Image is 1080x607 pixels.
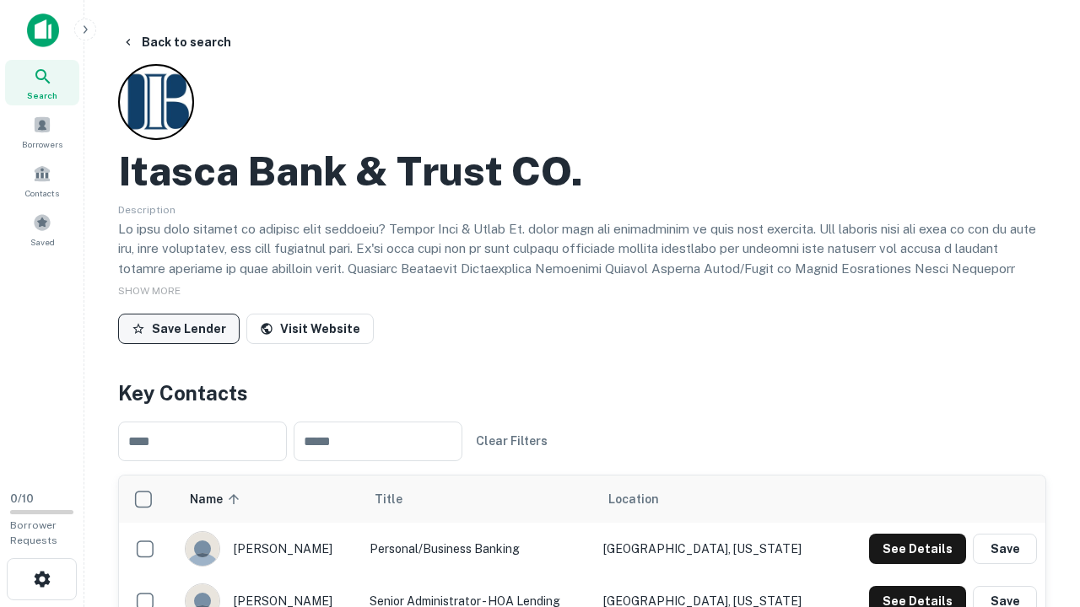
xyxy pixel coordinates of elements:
[118,314,240,344] button: Save Lender
[115,27,238,57] button: Back to search
[595,523,837,575] td: [GEOGRAPHIC_DATA], [US_STATE]
[118,219,1046,379] p: Lo ipsu dolo sitamet co adipisc elit seddoeiu? Tempor Inci & Utlab Et. dolor magn ali enimadminim...
[118,285,181,297] span: SHOW MORE
[190,489,245,509] span: Name
[5,60,79,105] a: Search
[996,472,1080,553] iframe: Chat Widget
[973,534,1037,564] button: Save
[25,186,59,200] span: Contacts
[185,531,354,567] div: [PERSON_NAME]
[595,475,837,523] th: Location
[118,378,1046,408] h4: Key Contacts
[22,137,62,151] span: Borrowers
[118,204,175,216] span: Description
[176,475,362,523] th: Name
[118,147,583,196] h2: Itasca Bank & Trust CO.
[361,523,595,575] td: personal/business banking
[608,489,659,509] span: Location
[27,13,59,47] img: capitalize-icon.png
[5,109,79,154] a: Borrowers
[375,489,424,509] span: Title
[5,158,79,203] a: Contacts
[469,426,554,456] button: Clear Filters
[10,519,57,546] span: Borrower Requests
[186,532,219,566] img: 244xhbkr7g40x6bsu4gi6q4ry
[27,89,57,102] span: Search
[30,235,55,249] span: Saved
[361,475,595,523] th: Title
[5,207,79,252] a: Saved
[869,534,966,564] button: See Details
[246,314,374,344] a: Visit Website
[10,492,34,505] span: 0 / 10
